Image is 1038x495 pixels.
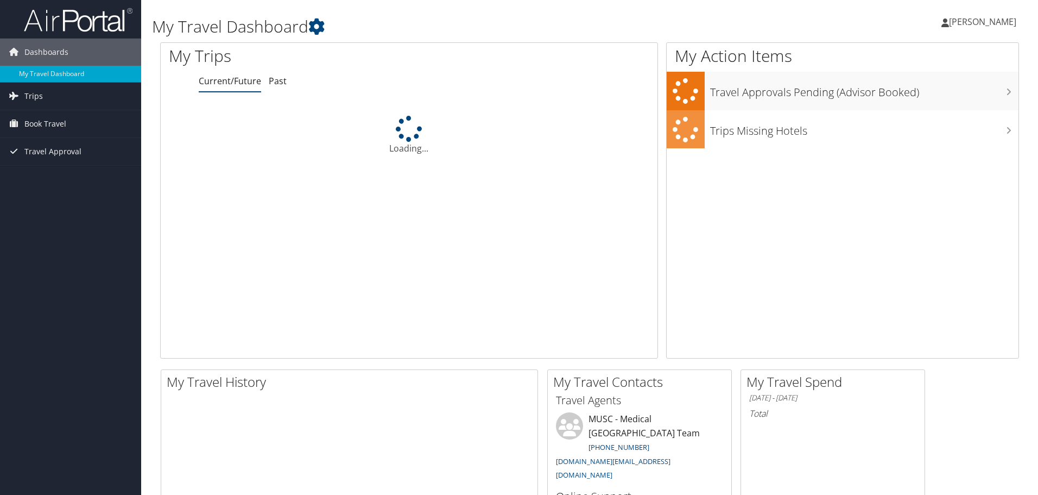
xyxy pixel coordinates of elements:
[167,373,537,391] h2: My Travel History
[553,373,731,391] h2: My Travel Contacts
[24,110,66,137] span: Book Travel
[24,39,68,66] span: Dashboards
[152,15,736,38] h1: My Travel Dashboard
[941,5,1027,38] a: [PERSON_NAME]
[749,408,916,419] h6: Total
[199,75,261,87] a: Current/Future
[24,7,132,33] img: airportal-logo.png
[556,393,723,408] h3: Travel Agents
[749,393,916,403] h6: [DATE] - [DATE]
[161,116,657,155] div: Loading...
[556,456,670,480] a: [DOMAIN_NAME][EMAIL_ADDRESS][DOMAIN_NAME]
[269,75,287,87] a: Past
[746,373,925,391] h2: My Travel Spend
[710,118,1018,139] h3: Trips Missing Hotels
[588,442,649,452] a: [PHONE_NUMBER]
[667,72,1018,110] a: Travel Approvals Pending (Advisor Booked)
[667,110,1018,149] a: Trips Missing Hotels
[24,83,43,110] span: Trips
[667,45,1018,67] h1: My Action Items
[550,412,729,485] li: MUSC - Medical [GEOGRAPHIC_DATA] Team
[24,138,81,165] span: Travel Approval
[949,16,1016,28] span: [PERSON_NAME]
[710,79,1018,100] h3: Travel Approvals Pending (Advisor Booked)
[169,45,442,67] h1: My Trips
